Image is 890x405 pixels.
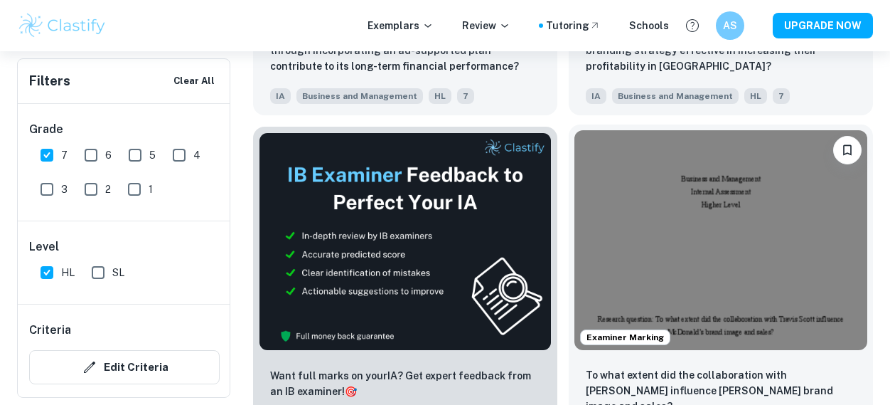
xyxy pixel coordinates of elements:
[61,182,68,197] span: 3
[149,147,156,163] span: 5
[149,182,153,197] span: 1
[296,88,423,104] span: Business and Management
[744,88,767,104] span: HL
[457,88,474,104] span: 7
[586,88,606,104] span: IA
[833,136,862,164] button: Bookmark
[29,121,220,138] h6: Grade
[105,147,112,163] span: 6
[546,18,601,33] a: Tutoring
[429,88,451,104] span: HL
[345,386,357,397] span: 🎯
[270,368,540,399] p: Want full marks on your IA ? Get expert feedback from an IB examiner!
[722,18,739,33] h6: AS
[105,182,111,197] span: 2
[17,11,107,40] img: Clastify logo
[612,88,739,104] span: Business and Management
[716,11,744,40] button: AS
[29,238,220,256] h6: Level
[773,13,873,38] button: UPGRADE NOW
[270,88,291,104] span: IA
[112,265,124,280] span: SL
[629,18,669,33] a: Schools
[680,14,704,38] button: Help and Feedback
[574,130,867,350] img: Business and Management IA example thumbnail: To what extent did the collaboration wit
[581,331,670,344] span: Examiner Marking
[170,70,218,92] button: Clear All
[259,132,552,351] img: Thumbnail
[193,147,200,163] span: 4
[61,147,68,163] span: 7
[61,265,75,280] span: HL
[368,18,434,33] p: Exemplars
[29,322,71,339] h6: Criteria
[29,71,70,91] h6: Filters
[29,350,220,384] button: Edit Criteria
[462,18,510,33] p: Review
[773,88,790,104] span: 7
